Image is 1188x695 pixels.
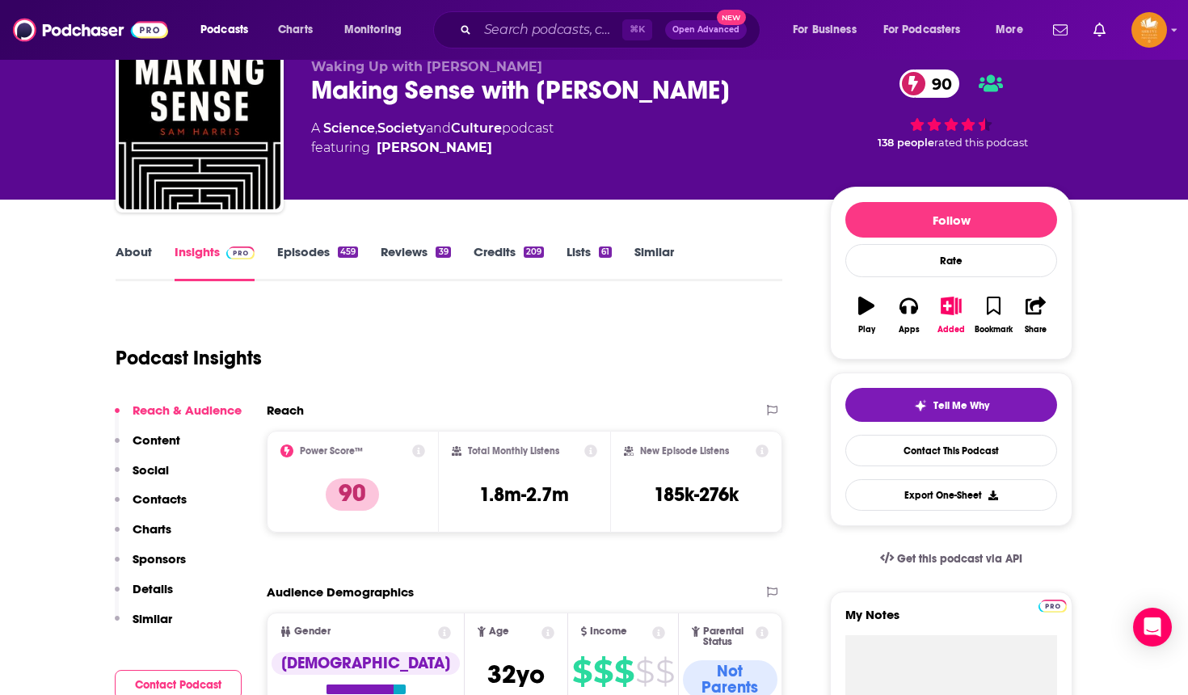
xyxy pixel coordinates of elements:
span: $ [655,659,674,684]
button: Apps [887,286,929,344]
a: 90 [899,69,960,98]
span: ⌘ K [622,19,652,40]
h3: 1.8m-2.7m [479,482,569,507]
span: For Podcasters [883,19,961,41]
span: , [375,120,377,136]
button: Export One-Sheet [845,479,1057,511]
img: Podchaser Pro [1038,600,1067,613]
span: $ [572,659,592,684]
p: Sponsors [133,551,186,567]
span: Podcasts [200,19,248,41]
span: Get this podcast via API [897,552,1022,566]
a: Reviews39 [381,244,450,281]
button: open menu [984,17,1043,43]
button: tell me why sparkleTell Me Why [845,388,1057,422]
a: Lists61 [567,244,612,281]
a: Charts [268,17,322,43]
div: 90 138 peoplerated this podcast [830,59,1072,159]
a: Pro website [1038,597,1067,613]
div: 61 [599,246,612,258]
span: Logged in as ShreveWilliams [1131,12,1167,48]
p: Charts [133,521,171,537]
a: About [116,244,152,281]
p: Similar [133,611,172,626]
span: Age [489,626,509,637]
p: Contacts [133,491,187,507]
button: Show profile menu [1131,12,1167,48]
div: Search podcasts, credits, & more... [449,11,776,48]
div: A podcast [311,119,554,158]
span: For Business [793,19,857,41]
button: open menu [781,17,877,43]
span: Waking Up with [PERSON_NAME] [311,59,542,74]
button: Social [115,462,169,492]
label: My Notes [845,607,1057,635]
a: Culture [451,120,502,136]
button: Contacts [115,491,187,521]
div: Apps [899,325,920,335]
button: open menu [333,17,423,43]
img: Podchaser - Follow, Share and Rate Podcasts [13,15,168,45]
span: $ [593,659,613,684]
button: Sponsors [115,551,186,581]
span: New [717,10,746,25]
button: Details [115,581,173,611]
p: Details [133,581,173,596]
button: Bookmark [972,286,1014,344]
p: 90 [326,478,379,511]
div: Open Intercom Messenger [1133,608,1172,647]
h3: 185k-276k [654,482,739,507]
h2: Reach [267,402,304,418]
span: Tell Me Why [933,399,989,412]
p: Content [133,432,180,448]
img: tell me why sparkle [914,399,927,412]
a: Show notifications dropdown [1047,16,1074,44]
div: [DEMOGRAPHIC_DATA] [272,652,460,675]
h1: Podcast Insights [116,346,262,370]
div: Share [1025,325,1047,335]
a: Science [323,120,375,136]
span: Gender [294,626,331,637]
p: Reach & Audience [133,402,242,418]
h2: Total Monthly Listens [468,445,559,457]
span: Income [590,626,627,637]
div: Rate [845,244,1057,277]
div: 39 [436,246,450,258]
a: Similar [634,244,674,281]
a: Episodes459 [277,244,358,281]
span: featuring [311,138,554,158]
img: User Profile [1131,12,1167,48]
button: Play [845,286,887,344]
span: 90 [916,69,960,98]
div: 209 [524,246,544,258]
button: Open AdvancedNew [665,20,747,40]
button: Share [1015,286,1057,344]
span: $ [614,659,634,684]
a: Sam Harris [377,138,492,158]
span: Charts [278,19,313,41]
span: 32 yo [487,659,545,690]
button: Reach & Audience [115,402,242,432]
button: Charts [115,521,171,551]
div: Added [937,325,965,335]
img: Podchaser Pro [226,246,255,259]
a: Credits209 [474,244,544,281]
span: $ [635,659,654,684]
img: Making Sense with Sam Harris [119,48,280,209]
p: Social [133,462,169,478]
button: open menu [189,17,269,43]
span: Parental Status [703,626,753,647]
a: Show notifications dropdown [1087,16,1112,44]
h2: Audience Demographics [267,584,414,600]
button: Added [930,286,972,344]
a: Society [377,120,426,136]
span: Open Advanced [672,26,739,34]
a: InsightsPodchaser Pro [175,244,255,281]
span: 138 people [878,137,934,149]
a: Get this podcast via API [867,539,1035,579]
div: Play [858,325,875,335]
span: and [426,120,451,136]
h2: New Episode Listens [640,445,729,457]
